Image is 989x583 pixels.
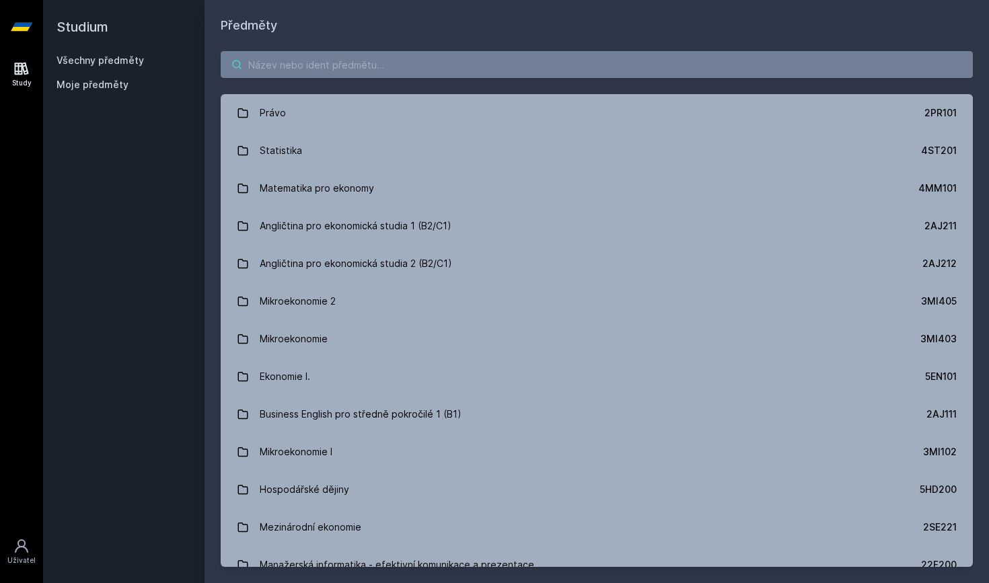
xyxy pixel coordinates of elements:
div: 2AJ212 [922,257,957,270]
div: 5EN101 [925,370,957,383]
div: 4ST201 [921,144,957,157]
a: Mezinárodní ekonomie 2SE221 [221,508,973,546]
div: 3MI405 [921,295,957,308]
div: 5HD200 [920,483,957,496]
div: Ekonomie I. [260,363,310,390]
a: Angličtina pro ekonomická studia 2 (B2/C1) 2AJ212 [221,245,973,282]
a: Statistika 4ST201 [221,132,973,169]
a: Mikroekonomie 3MI403 [221,320,973,358]
a: Study [3,54,40,95]
div: 2SE221 [923,520,957,534]
div: Mikroekonomie 2 [260,288,336,315]
a: Mikroekonomie I 3MI102 [221,433,973,471]
div: Business English pro středně pokročilé 1 (B1) [260,401,462,428]
div: Hospodářské dějiny [260,476,349,503]
div: Mikroekonomie I [260,438,332,465]
div: Mikroekonomie [260,325,328,352]
input: Název nebo ident předmětu… [221,51,973,78]
div: 2AJ211 [924,219,957,233]
a: Matematika pro ekonomy 4MM101 [221,169,973,207]
div: 4MM101 [918,182,957,195]
div: Matematika pro ekonomy [260,175,374,202]
div: Statistika [260,137,302,164]
div: 3MI102 [923,445,957,459]
a: Mikroekonomie 2 3MI405 [221,282,973,320]
h1: Předměty [221,16,973,35]
a: Uživatel [3,531,40,572]
a: Angličtina pro ekonomická studia 1 (B2/C1) 2AJ211 [221,207,973,245]
a: Všechny předměty [57,54,144,66]
div: 3MI403 [920,332,957,346]
a: Ekonomie I. 5EN101 [221,358,973,395]
div: 2AJ111 [926,407,957,421]
span: Moje předměty [57,78,129,91]
a: Business English pro středně pokročilé 1 (B1) 2AJ111 [221,395,973,433]
div: 2PR101 [924,106,957,120]
div: Právo [260,100,286,126]
div: Study [12,78,32,88]
div: Uživatel [7,555,36,566]
div: 22F200 [921,558,957,572]
div: Manažerská informatika - efektivní komunikace a prezentace [260,551,534,578]
div: Angličtina pro ekonomická studia 1 (B2/C1) [260,212,451,239]
a: Hospodářské dějiny 5HD200 [221,471,973,508]
div: Angličtina pro ekonomická studia 2 (B2/C1) [260,250,452,277]
div: Mezinárodní ekonomie [260,514,361,541]
a: Právo 2PR101 [221,94,973,132]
